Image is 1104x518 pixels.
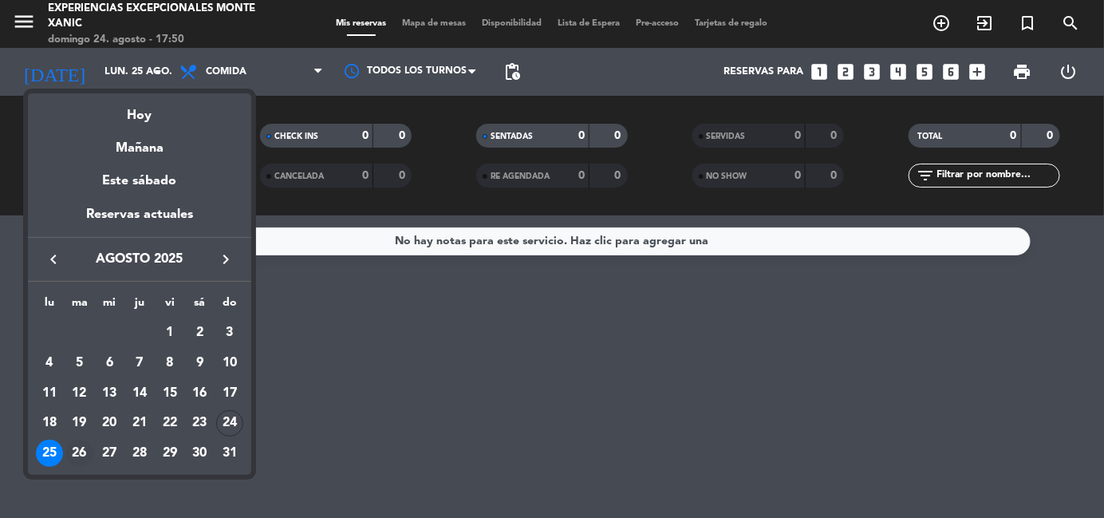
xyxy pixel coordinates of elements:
[39,249,68,270] button: keyboard_arrow_left
[34,438,65,469] td: 25 de agosto de 2025
[124,294,155,318] th: jueves
[36,440,63,467] div: 25
[156,380,183,407] div: 15
[94,438,124,469] td: 27 de agosto de 2025
[185,438,215,469] td: 30 de agosto de 2025
[216,440,243,467] div: 31
[94,409,124,439] td: 20 de agosto de 2025
[96,380,123,407] div: 13
[156,410,183,437] div: 22
[124,409,155,439] td: 21 de agosto de 2025
[65,378,95,409] td: 12 de agosto de 2025
[44,250,63,269] i: keyboard_arrow_left
[155,378,185,409] td: 15 de agosto de 2025
[28,159,251,204] div: Este sábado
[155,318,185,349] td: 1 de agosto de 2025
[185,318,215,349] td: 2 de agosto de 2025
[65,348,95,378] td: 5 de agosto de 2025
[65,409,95,439] td: 19 de agosto de 2025
[216,380,243,407] div: 17
[94,378,124,409] td: 13 de agosto de 2025
[215,318,245,349] td: 3 de agosto de 2025
[65,294,95,318] th: martes
[216,350,243,377] div: 10
[94,348,124,378] td: 6 de agosto de 2025
[34,294,65,318] th: lunes
[124,348,155,378] td: 7 de agosto de 2025
[186,319,213,346] div: 2
[156,319,183,346] div: 1
[185,378,215,409] td: 16 de agosto de 2025
[34,318,155,349] td: AGO.
[28,93,251,126] div: Hoy
[34,409,65,439] td: 18 de agosto de 2025
[215,348,245,378] td: 10 de agosto de 2025
[155,348,185,378] td: 8 de agosto de 2025
[186,410,213,437] div: 23
[216,410,243,437] div: 24
[36,410,63,437] div: 18
[28,204,251,237] div: Reservas actuales
[215,409,245,439] td: 24 de agosto de 2025
[66,440,93,467] div: 26
[186,350,213,377] div: 9
[126,380,153,407] div: 14
[96,440,123,467] div: 27
[185,409,215,439] td: 23 de agosto de 2025
[36,380,63,407] div: 11
[28,126,251,159] div: Mañana
[186,440,213,467] div: 30
[215,294,245,318] th: domingo
[156,350,183,377] div: 8
[66,410,93,437] div: 19
[94,294,124,318] th: miércoles
[216,319,243,346] div: 3
[126,440,153,467] div: 28
[96,410,123,437] div: 20
[215,438,245,469] td: 31 de agosto de 2025
[66,350,93,377] div: 5
[126,410,153,437] div: 21
[124,438,155,469] td: 28 de agosto de 2025
[185,294,215,318] th: sábado
[34,348,65,378] td: 4 de agosto de 2025
[68,249,211,270] span: agosto 2025
[96,350,123,377] div: 6
[126,350,153,377] div: 7
[211,249,240,270] button: keyboard_arrow_right
[155,294,185,318] th: viernes
[186,380,213,407] div: 16
[65,438,95,469] td: 26 de agosto de 2025
[124,378,155,409] td: 14 de agosto de 2025
[66,380,93,407] div: 12
[216,250,235,269] i: keyboard_arrow_right
[155,438,185,469] td: 29 de agosto de 2025
[36,350,63,377] div: 4
[185,348,215,378] td: 9 de agosto de 2025
[215,378,245,409] td: 17 de agosto de 2025
[156,440,183,467] div: 29
[34,378,65,409] td: 11 de agosto de 2025
[155,409,185,439] td: 22 de agosto de 2025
